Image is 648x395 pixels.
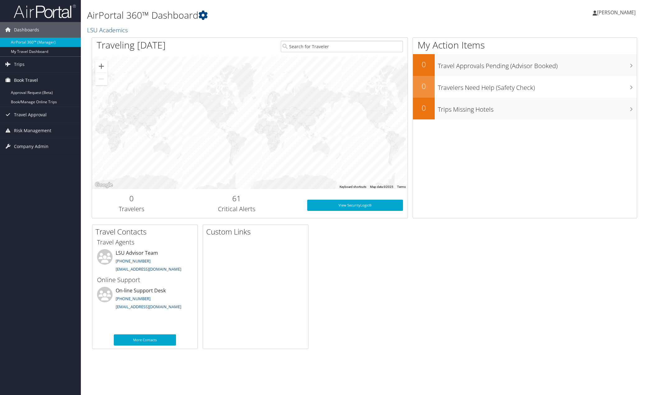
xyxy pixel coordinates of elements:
h3: Trips Missing Hotels [438,102,637,114]
button: Zoom out [95,73,108,85]
h2: Custom Links [206,226,308,237]
span: Book Travel [14,72,38,88]
a: [PERSON_NAME] [593,3,642,22]
h3: Critical Alerts [176,205,298,213]
a: [EMAIL_ADDRESS][DOMAIN_NAME] [116,266,181,272]
h3: Travel Approvals Pending (Advisor Booked) [438,58,637,70]
a: More Contacts [114,334,176,346]
h3: Travelers [97,205,166,213]
span: Company Admin [14,139,49,154]
a: LSU Academics [87,26,129,34]
h2: 61 [176,193,298,204]
a: [PHONE_NUMBER] [116,258,150,264]
h1: My Action Items [413,39,637,52]
h3: Online Support [97,276,193,284]
a: Terms (opens in new tab) [397,185,406,188]
h1: Traveling [DATE] [97,39,166,52]
a: Open this area in Google Maps (opens a new window) [94,181,114,189]
h2: 0 [413,59,435,70]
h2: 0 [413,103,435,113]
img: airportal-logo.png [14,4,76,19]
h2: Travel Contacts [95,226,197,237]
h3: Travelers Need Help (Safety Check) [438,80,637,92]
button: Zoom in [95,60,108,72]
a: 0Travel Approvals Pending (Advisor Booked) [413,54,637,76]
button: Keyboard shortcuts [340,185,366,189]
a: 0Trips Missing Hotels [413,98,637,119]
a: [PHONE_NUMBER] [116,296,150,301]
h3: Travel Agents [97,238,193,247]
li: LSU Advisor Team [94,249,196,275]
span: Trips [14,57,25,72]
span: Dashboards [14,22,39,38]
span: [PERSON_NAME] [597,9,636,16]
a: View SecurityLogic® [307,200,403,211]
img: Google [94,181,114,189]
h2: 0 [97,193,166,204]
h1: AirPortal 360™ Dashboard [87,9,457,22]
a: [EMAIL_ADDRESS][DOMAIN_NAME] [116,304,181,309]
span: Map data ©2025 [370,185,393,188]
li: On-line Support Desk [94,287,196,312]
a: 0Travelers Need Help (Safety Check) [413,76,637,98]
h2: 0 [413,81,435,91]
span: Travel Approval [14,107,47,123]
span: Risk Management [14,123,51,138]
input: Search for Traveler [281,41,403,52]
